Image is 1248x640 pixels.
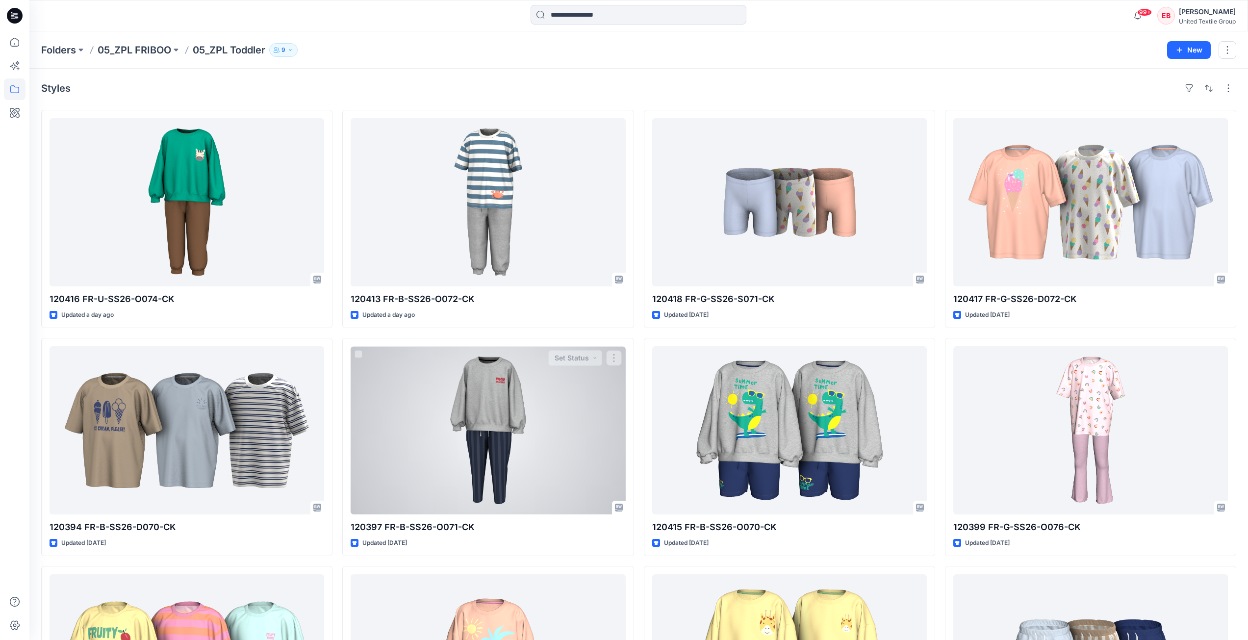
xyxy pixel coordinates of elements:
a: 120416 FR-U-SS26-O074-CK [50,118,324,286]
p: Updated a day ago [362,310,415,320]
p: 120413 FR-B-SS26-O072-CK [351,292,625,306]
p: 120418 FR-G-SS26-S071-CK [652,292,927,306]
a: 120413 FR-B-SS26-O072-CK [351,118,625,286]
p: Updated [DATE] [362,538,407,548]
a: 120417 FR-G-SS26-D072-CK [953,118,1228,286]
p: Updated a day ago [61,310,114,320]
p: 05_ZPL Toddler [193,43,265,57]
p: 9 [281,45,285,55]
div: EB [1157,7,1175,25]
a: 120415 FR-B-SS26-O070-CK [652,346,927,514]
a: 05_ZPL FRIBOO [98,43,171,57]
p: Updated [DATE] [664,538,709,548]
span: 99+ [1137,8,1152,16]
p: 120415 FR-B-SS26-O070-CK [652,520,927,534]
p: Updated [DATE] [965,310,1010,320]
p: Updated [DATE] [61,538,106,548]
p: Updated [DATE] [664,310,709,320]
h4: Styles [41,82,71,94]
p: 120397 FR-B-SS26-O071-CK [351,520,625,534]
a: 120418 FR-G-SS26-S071-CK [652,118,927,286]
p: Updated [DATE] [965,538,1010,548]
p: 120394 FR-B-SS26-D070-CK [50,520,324,534]
button: New [1167,41,1211,59]
button: 9 [269,43,298,57]
a: 120397 FR-B-SS26-O071-CK [351,346,625,514]
div: [PERSON_NAME] [1179,6,1236,18]
a: 120399 FR-G-SS26-O076-CK [953,346,1228,514]
p: 120416 FR-U-SS26-O074-CK [50,292,324,306]
a: 120394 FR-B-SS26-D070-CK [50,346,324,514]
p: 120417 FR-G-SS26-D072-CK [953,292,1228,306]
a: Folders [41,43,76,57]
p: 120399 FR-G-SS26-O076-CK [953,520,1228,534]
div: United Textile Group [1179,18,1236,25]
